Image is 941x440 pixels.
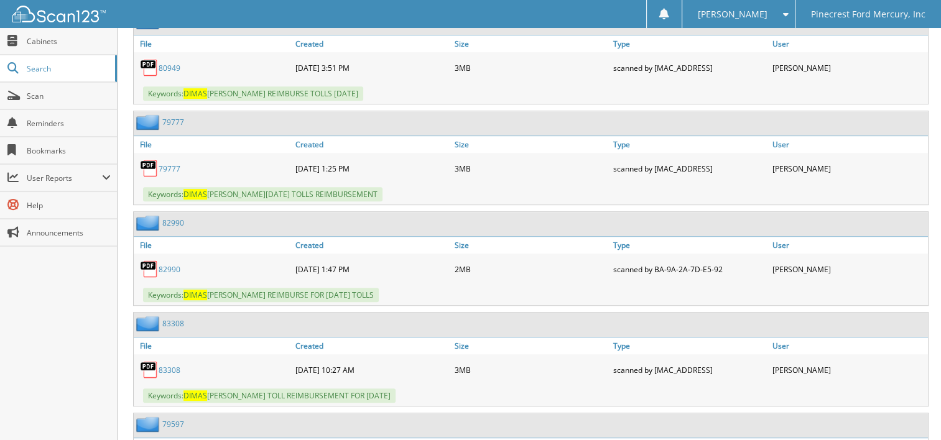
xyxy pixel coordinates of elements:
[452,136,610,153] a: Size
[27,227,111,238] span: Announcements
[143,86,363,101] span: Keywords: [PERSON_NAME] REIMBURSE TOLLS [DATE]
[610,35,769,52] a: Type
[183,390,207,401] span: DIMAS
[140,58,159,77] img: PDF.png
[769,55,928,80] div: [PERSON_NAME]
[134,35,292,52] a: File
[610,357,769,382] div: scanned by [MAC_ADDRESS]
[452,357,610,382] div: 3MB
[159,264,180,275] a: 82990
[698,11,767,18] span: [PERSON_NAME]
[27,63,109,74] span: Search
[879,380,941,440] iframe: Chat Widget
[769,357,928,382] div: [PERSON_NAME]
[769,156,928,181] div: [PERSON_NAME]
[27,173,102,183] span: User Reports
[610,136,769,153] a: Type
[452,55,610,80] div: 3MB
[769,257,928,282] div: [PERSON_NAME]
[136,114,162,130] img: folder2.png
[136,416,162,432] img: folder2.png
[159,63,180,73] a: 80949
[292,156,451,181] div: [DATE] 1:25 PM
[610,337,769,354] a: Type
[452,156,610,181] div: 3MB
[769,35,928,52] a: User
[610,55,769,80] div: scanned by [MAC_ADDRESS]
[136,316,162,331] img: folder2.png
[292,337,451,354] a: Created
[769,337,928,354] a: User
[452,337,610,354] a: Size
[292,35,451,52] a: Created
[27,145,111,156] span: Bookmarks
[452,257,610,282] div: 2MB
[452,237,610,254] a: Size
[162,419,184,429] a: 79597
[134,237,292,254] a: File
[183,189,207,199] span: DIMAS
[162,218,184,228] a: 82990
[27,118,111,129] span: Reminders
[610,156,769,181] div: scanned by [MAC_ADDRESS]
[183,88,207,99] span: DIMAS
[134,337,292,354] a: File
[183,290,207,300] span: DIMAS
[162,318,184,329] a: 83308
[292,257,451,282] div: [DATE] 1:47 PM
[12,6,106,22] img: scan123-logo-white.svg
[27,36,111,47] span: Cabinets
[292,55,451,80] div: [DATE] 3:51 PM
[610,257,769,282] div: scanned by BA-9A-2A-7D-E5-92
[136,215,162,231] img: folder2.png
[27,91,111,101] span: Scan
[159,163,180,174] a: 79777
[140,360,159,379] img: PDF.png
[27,200,111,211] span: Help
[134,136,292,153] a: File
[162,117,184,127] a: 79777
[769,237,928,254] a: User
[292,136,451,153] a: Created
[452,35,610,52] a: Size
[143,388,396,403] span: Keywords: [PERSON_NAME] TOLL REIMBURSEMENT FOR [DATE]
[811,11,925,18] span: Pinecrest Ford Mercury, Inc
[292,357,451,382] div: [DATE] 10:27 AM
[769,136,928,153] a: User
[292,237,451,254] a: Created
[143,288,379,302] span: Keywords: [PERSON_NAME] REIMBURSE FOR [DATE] TOLLS
[143,187,382,201] span: Keywords: [PERSON_NAME][DATE] TOLLS REIMBURSEMENT
[610,237,769,254] a: Type
[140,159,159,178] img: PDF.png
[159,365,180,375] a: 83308
[140,260,159,278] img: PDF.png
